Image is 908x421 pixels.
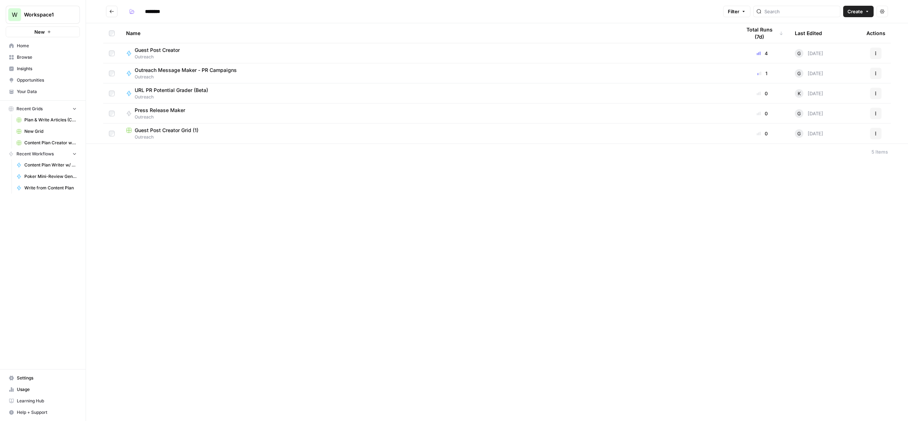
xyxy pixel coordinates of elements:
a: Write from Content Plan [13,182,80,194]
a: URL PR Potential Grader (Beta)Outreach [126,87,730,100]
button: New [6,26,80,37]
span: Outreach [135,54,186,60]
span: Outreach [135,74,242,80]
div: [DATE] [795,89,823,98]
span: Your Data [17,88,77,95]
a: Guest Post Creator Grid (1)Outreach [126,127,730,140]
a: Poker Mini-Review Generator [13,171,80,182]
div: 0 [741,110,783,117]
a: Outreach Message Maker - PR CampaignsOutreach [126,67,730,80]
input: Search [764,8,837,15]
span: Create [847,8,863,15]
span: URL PR Potential Grader (Beta) [135,87,208,94]
button: Go back [106,6,117,17]
span: Home [17,43,77,49]
div: 5 Items [871,148,888,155]
a: Plan & Write Articles (COM) [13,114,80,126]
span: New Grid [24,128,77,135]
span: Guest Post Creator Grid (1) [135,127,198,134]
span: G [797,130,801,137]
span: K [798,90,801,97]
a: Settings [6,372,80,384]
div: [DATE] [795,69,823,78]
span: G [797,70,801,77]
span: Content Plan Writer w/ Visual Suggestions [24,162,77,168]
span: Guest Post Creator [135,47,180,54]
a: Content Plan Writer w/ Visual Suggestions [13,159,80,171]
div: 0 [741,130,783,137]
span: Press Release Maker [135,107,185,114]
div: Total Runs (7d) [741,23,783,43]
button: Create [843,6,874,17]
span: Settings [17,375,77,381]
div: Actions [866,23,885,43]
button: Recent Workflows [6,149,80,159]
span: G [797,110,801,117]
span: New [34,28,45,35]
a: Your Data [6,86,80,97]
span: Write from Content Plan [24,185,77,191]
span: Outreach [135,94,214,100]
span: Outreach [135,114,191,120]
span: Recent Workflows [16,151,54,157]
a: Press Release MakerOutreach [126,107,730,120]
span: Usage [17,386,77,393]
a: Browse [6,52,80,63]
div: Name [126,23,730,43]
button: Recent Grids [6,103,80,114]
div: Last Edited [795,23,822,43]
a: Learning Hub [6,395,80,407]
a: Usage [6,384,80,395]
a: Content Plan Creator with Brand Kit (COM Test) Grid [13,137,80,149]
button: Help + Support [6,407,80,418]
a: Guest Post CreatorOutreach [126,47,730,60]
span: Insights [17,66,77,72]
span: Outreach [126,134,730,140]
span: Learning Hub [17,398,77,404]
button: Filter [723,6,750,17]
span: Workspace1 [24,11,67,18]
span: Plan & Write Articles (COM) [24,117,77,123]
span: Opportunities [17,77,77,83]
span: Recent Grids [16,106,43,112]
span: Outreach Message Maker - PR Campaigns [135,67,237,74]
span: Help + Support [17,409,77,416]
div: 4 [741,50,783,57]
div: [DATE] [795,109,823,118]
span: Filter [728,8,739,15]
a: New Grid [13,126,80,137]
div: [DATE] [795,129,823,138]
a: Home [6,40,80,52]
a: Opportunities [6,74,80,86]
button: Workspace: Workspace1 [6,6,80,24]
a: Insights [6,63,80,74]
span: Content Plan Creator with Brand Kit (COM Test) Grid [24,140,77,146]
span: Poker Mini-Review Generator [24,173,77,180]
span: Browse [17,54,77,61]
div: 0 [741,90,783,97]
span: G [797,50,801,57]
div: 1 [741,70,783,77]
div: [DATE] [795,49,823,58]
span: W [12,10,18,19]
